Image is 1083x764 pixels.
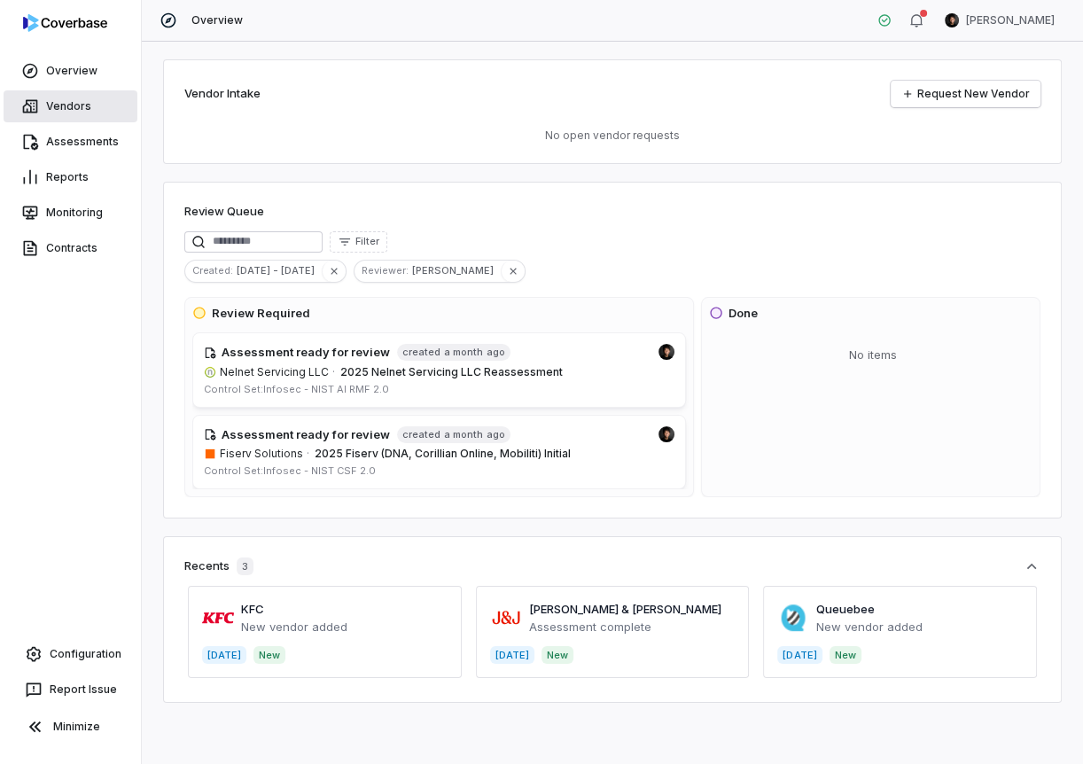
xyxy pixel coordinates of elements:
[658,426,674,442] img: Clarence Chio avatar
[4,197,137,229] a: Monitoring
[184,85,261,103] h2: Vendor Intake
[340,365,563,378] span: 2025 Nelnet Servicing LLC Reassessment
[7,674,134,706] button: Report Issue
[204,383,389,395] span: Control Set: Infosec - NIST AI RMF 2.0
[184,203,264,221] h1: Review Queue
[4,55,137,87] a: Overview
[412,262,501,278] span: [PERSON_NAME]
[185,262,237,278] span: Created :
[315,447,571,460] span: 2025 Fiserv (DNA, Corillian Online, Mobiliti) Initial
[241,602,264,616] a: KFC
[307,447,309,461] span: ·
[332,365,335,379] span: ·
[658,344,674,360] img: Clarence Chio avatar
[204,464,376,477] span: Control Set: Infosec - NIST CSF 2.0
[192,332,686,408] a: Clarence Chio avatarAssessment ready for reviewcreateda month agonelnetinc.comNelnet Servicing LL...
[444,428,504,441] span: a month ago
[220,365,329,379] span: Nelnet Servicing LLC
[891,81,1040,107] a: Request New Vendor
[192,415,686,490] a: Clarence Chio avatarAssessment ready for reviewcreateda month agofiserv.com/en.htmlFiserv Solutio...
[529,602,721,616] a: [PERSON_NAME] & [PERSON_NAME]
[4,126,137,158] a: Assessments
[816,602,875,616] a: Queuebee
[220,447,303,461] span: Fiserv Solutions
[4,90,137,122] a: Vendors
[402,428,440,441] span: created
[212,305,310,323] h3: Review Required
[355,262,412,278] span: Reviewer :
[222,344,390,362] h4: Assessment ready for review
[4,232,137,264] a: Contracts
[709,332,1036,378] div: No items
[7,638,134,670] a: Configuration
[237,262,322,278] span: [DATE] - [DATE]
[184,557,253,575] div: Recents
[444,346,504,359] span: a month ago
[184,129,1040,143] p: No open vendor requests
[355,235,379,248] span: Filter
[330,231,387,253] button: Filter
[4,161,137,193] a: Reports
[7,709,134,745] button: Minimize
[402,346,440,359] span: created
[23,14,107,32] img: logo-D7KZi-bG.svg
[191,13,243,27] span: Overview
[945,13,959,27] img: Clarence Chio avatar
[184,557,1040,575] button: Recents3
[222,426,390,444] h4: Assessment ready for review
[966,13,1055,27] span: [PERSON_NAME]
[237,557,253,575] span: 3
[728,305,758,323] h3: Done
[934,7,1065,34] button: Clarence Chio avatar[PERSON_NAME]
